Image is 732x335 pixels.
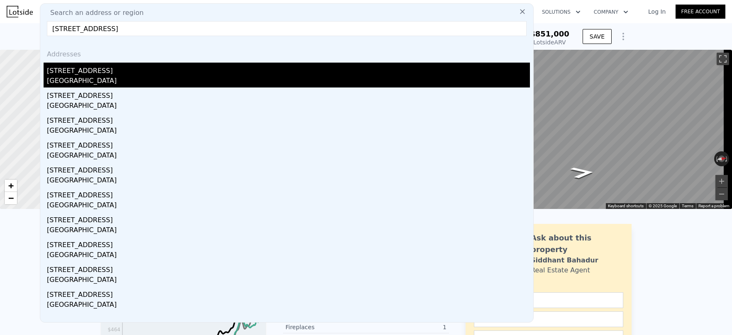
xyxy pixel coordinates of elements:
[615,28,632,45] button: Show Options
[531,232,623,255] div: Ask about this property
[47,126,530,137] div: [GEOGRAPHIC_DATA]
[5,180,17,192] a: Zoom in
[47,237,530,250] div: [STREET_ADDRESS]
[474,311,623,327] input: Email
[366,323,447,331] div: 1
[530,29,569,38] span: $851,000
[587,5,635,19] button: Company
[649,204,677,208] span: © 2025 Google
[608,203,644,209] button: Keyboard shortcuts
[715,175,728,187] button: Zoom in
[8,193,14,203] span: −
[638,7,676,16] a: Log In
[717,53,729,65] button: Toggle fullscreen view
[47,137,530,151] div: [STREET_ADDRESS]
[714,155,730,163] button: Reset the view
[715,188,728,200] button: Zoom out
[380,50,732,209] div: Street View
[47,200,530,212] div: [GEOGRAPHIC_DATA]
[531,265,590,275] div: Real Estate Agent
[698,204,730,208] a: Report a problem
[47,187,530,200] div: [STREET_ADDRESS]
[47,151,530,162] div: [GEOGRAPHIC_DATA]
[44,43,530,63] div: Addresses
[285,323,366,331] div: Fireplaces
[47,162,530,175] div: [STREET_ADDRESS]
[107,327,120,333] tspan: $464
[531,255,598,265] div: Siddhant Bahadur
[47,63,530,76] div: [STREET_ADDRESS]
[530,38,569,46] div: Lotside ARV
[474,292,623,308] input: Name
[44,8,144,18] span: Search an address or region
[560,164,605,181] path: Go North, 2nd Ave NE
[535,5,587,19] button: Solutions
[8,180,14,191] span: +
[714,151,719,166] button: Rotate counterclockwise
[380,50,732,209] div: Map
[47,286,530,300] div: [STREET_ADDRESS]
[47,76,530,87] div: [GEOGRAPHIC_DATA]
[5,192,17,204] a: Zoom out
[676,5,725,19] a: Free Account
[7,6,33,17] img: Lotside
[47,212,530,225] div: [STREET_ADDRESS]
[47,262,530,275] div: [STREET_ADDRESS]
[47,275,530,286] div: [GEOGRAPHIC_DATA]
[47,175,530,187] div: [GEOGRAPHIC_DATA]
[47,225,530,237] div: [GEOGRAPHIC_DATA]
[47,300,530,311] div: [GEOGRAPHIC_DATA]
[47,87,530,101] div: [STREET_ADDRESS]
[682,204,693,208] a: Terms (opens in new tab)
[725,151,730,166] button: Rotate clockwise
[47,21,527,36] input: Enter an address, city, region, neighborhood or zip code
[47,101,530,112] div: [GEOGRAPHIC_DATA]
[47,112,530,126] div: [STREET_ADDRESS]
[583,29,612,44] button: SAVE
[47,250,530,262] div: [GEOGRAPHIC_DATA]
